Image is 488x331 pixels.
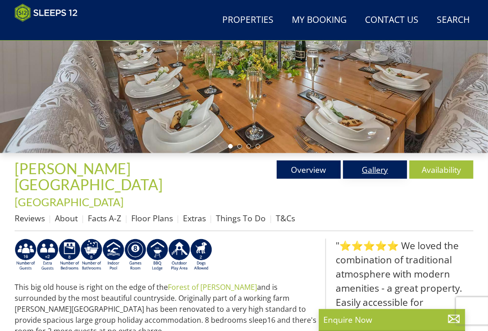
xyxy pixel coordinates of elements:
a: Forest of [PERSON_NAME] [168,282,257,292]
a: Gallery [343,160,407,179]
a: Properties [219,10,277,31]
a: Facts A-Z [88,213,121,224]
img: AD_4nXfjdDqPkGBf7Vpi6H87bmAUe5GYCbodrAbU4sf37YN55BCjSXGx5ZgBV7Vb9EJZsXiNVuyAiuJUB3WVt-w9eJ0vaBcHg... [168,239,190,272]
img: Sleeps 12 [15,4,78,22]
img: AD_4nXdrZMsjcYNLGsKuA84hRzvIbesVCpXJ0qqnwZoX5ch9Zjv73tWe4fnFRs2gJ9dSiUubhZXckSJX_mqrZBmYExREIfryF... [124,239,146,272]
a: Reviews [15,213,45,224]
a: Extras [183,213,206,224]
span: [PERSON_NAME][GEOGRAPHIC_DATA] [15,160,163,193]
iframe: Customer reviews powered by Trustpilot [10,27,106,35]
a: Contact Us [361,10,422,31]
a: [PERSON_NAME][GEOGRAPHIC_DATA] [15,160,166,193]
a: My Booking [288,10,350,31]
img: AD_4nXfdu1WaBqbCvRx5dFd3XGC71CFesPHPPZknGuZzXQvBzugmLudJYyY22b9IpSVlKbnRjXo7AJLKEyhYodtd_Fvedgm5q... [146,239,168,272]
a: [GEOGRAPHIC_DATA] [15,195,123,208]
img: AD_4nXei2dp4L7_L8OvME76Xy1PUX32_NMHbHVSts-g-ZAVb8bILrMcUKZI2vRNdEqfWP017x6NFeUMZMqnp0JYknAB97-jDN... [102,239,124,272]
a: Things To Do [216,213,266,224]
a: Availability [409,160,473,179]
a: About [55,213,78,224]
span: - [15,179,169,208]
img: AD_4nXddy2fBxqJx_hIq1w2QN3-ch0Rp4cUUFNVyUfMEA9ii8QBSxLGN7i1AN7GFNJ_TlyX6zRLIUE4ZlTMDMlFDCex0-8QJa... [15,239,37,272]
img: AD_4nXe7_8LrJK20fD9VNWAdfykBvHkWcczWBt5QOadXbvIwJqtaRaRf-iI0SeDpMmH1MdC9T1Vy22FMXzzjMAvSuTB5cJ7z5... [190,239,212,272]
img: AD_4nXe1XpTIAEHoz5nwg3FCfZpKQDpRv3p1SxNSYWA7LaRp_HGF3Dt8EJSQLVjcZO3YeF2IOuV2C9mjk8Bx5AyTaMC9IedN7... [59,239,80,272]
img: AD_4nXeSy_ezNaf9sJqoOmeAJQ_sU1Ho5UpupEkYzw7tHtozneMZ7Zkr4iNmRH1487AnxWn3721wSy90Nvo5msnX7UB0z40sS... [80,239,102,272]
p: Enquire Now [323,314,461,326]
a: Search [433,10,473,31]
a: Floor Plans [131,213,173,224]
a: Overview [277,160,341,179]
img: AD_4nXeP6WuvG491uY6i5ZIMhzz1N248Ei-RkDHdxvvjTdyF2JXhbvvI0BrTCyeHgyWBEg8oAgd1TvFQIsSlzYPCTB7K21VoI... [37,239,59,272]
a: T&Cs [276,213,295,224]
